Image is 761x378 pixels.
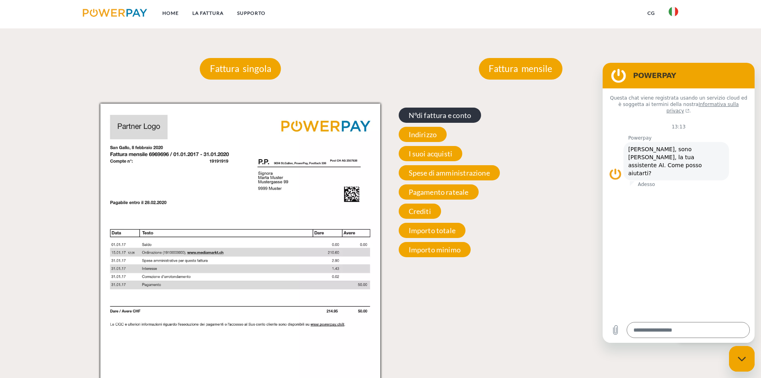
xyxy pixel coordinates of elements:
p: Fattura mensile [479,58,562,80]
a: Home [156,6,186,20]
a: LA FATTURA [186,6,230,20]
a: CG [641,6,662,20]
p: Fattura singola [200,58,281,80]
iframe: Finestra di messaggistica [603,63,755,343]
span: Importo minimo [399,242,471,257]
span: I suoi acquisti [399,146,463,161]
span: Importo totale [399,223,466,238]
img: logo-powerpay.svg [83,9,147,17]
span: Crediti [399,204,441,219]
span: Spese di amministrazione [399,165,500,180]
img: it [669,7,678,16]
span: Pagamento rateale [399,184,479,200]
a: Supporto [230,6,272,20]
iframe: Pulsante per aprire la finestra di messaggistica, conversazione in corso [729,346,755,372]
span: Indirizzo [399,127,447,142]
span: N°di fattura e conto [399,108,481,123]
